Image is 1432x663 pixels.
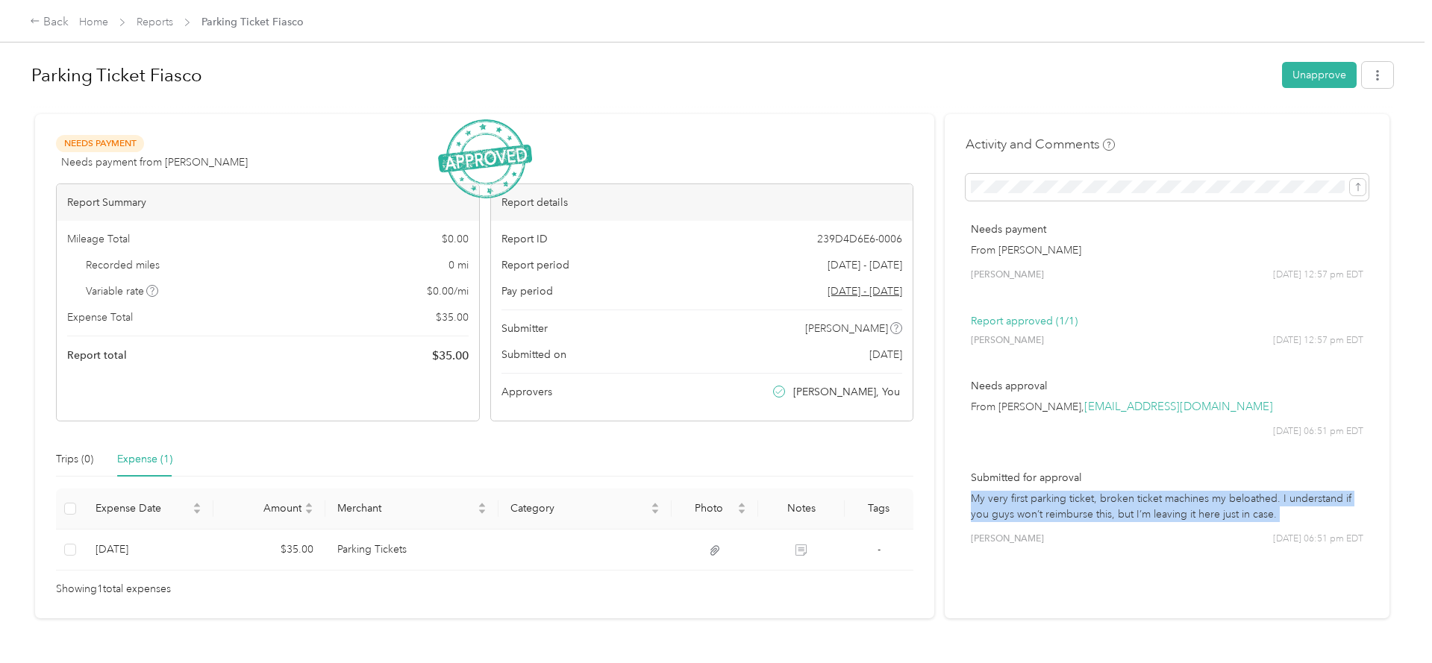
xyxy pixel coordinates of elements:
[971,268,1044,282] span: [PERSON_NAME]
[501,231,548,247] span: Report ID
[193,500,201,509] span: caret-up
[737,507,746,516] span: caret-down
[501,283,553,299] span: Pay period
[501,384,552,400] span: Approvers
[805,321,888,336] span: [PERSON_NAME]
[501,321,548,336] span: Submitter
[213,530,326,571] td: $35.00
[325,488,498,530] th: Merchant
[478,507,487,516] span: caret-down
[971,242,1363,258] p: From [PERSON_NAME]
[448,257,469,273] span: 0 mi
[971,532,1044,546] span: [PERSON_NAME]
[869,347,902,362] span: [DATE]
[325,530,498,571] td: Parking Tickets
[1273,268,1363,282] span: [DATE] 12:57 pm EDT
[971,313,1363,329] p: Report approved (1/1)
[442,231,469,247] span: $ 0.00
[30,13,69,31] div: Back
[57,184,479,221] div: Report Summary
[651,500,660,509] span: caret-up
[1084,400,1273,414] a: [EMAIL_ADDRESS][DOMAIN_NAME]
[56,135,144,152] span: Needs Payment
[501,257,569,273] span: Report period
[737,500,746,509] span: caret-up
[117,451,172,468] div: Expense (1)
[971,334,1044,348] span: [PERSON_NAME]
[86,283,159,299] span: Variable rate
[432,347,469,365] span: $ 35.00
[971,491,1363,522] p: My very first parking ticket, broken ticket machines my beloathed. I understand if you guys won’t...
[501,347,566,362] span: Submitted on
[845,488,914,530] th: Tags
[1273,334,1363,348] span: [DATE] 12:57 pm EDT
[304,500,313,509] span: caret-up
[971,221,1363,237] p: Needs payment
[56,581,171,597] span: Showing 1 total expenses
[491,184,913,221] div: Report details
[828,257,902,273] span: [DATE] - [DATE]
[304,507,313,516] span: caret-down
[510,502,648,515] span: Category
[857,502,902,515] div: Tags
[478,500,487,509] span: caret-up
[878,543,881,556] span: -
[225,502,302,515] span: Amount
[966,135,1115,154] h4: Activity and Comments
[438,119,532,199] img: ApprovedStamp
[86,257,160,273] span: Recorded miles
[193,507,201,516] span: caret-down
[427,283,469,299] span: $ 0.00 / mi
[67,348,127,363] span: Report total
[684,502,734,515] span: Photo
[337,502,475,515] span: Merchant
[1273,425,1363,439] span: [DATE] 06:51 pm EDT
[498,488,672,530] th: Category
[793,384,900,400] span: [PERSON_NAME], You
[201,14,304,30] span: Parking Ticket Fiasco
[971,378,1363,394] p: Needs approval
[672,488,758,530] th: Photo
[96,502,190,515] span: Expense Date
[137,16,173,28] a: Reports
[971,399,1363,415] p: From [PERSON_NAME],
[213,488,326,530] th: Amount
[971,470,1363,486] p: Submitted for approval
[1282,62,1357,88] button: Unapprove
[817,231,902,247] span: 239D4D6E6-0006
[1273,532,1363,546] span: [DATE] 06:51 pm EDT
[84,530,213,571] td: 8-5-2025
[79,16,108,28] a: Home
[651,507,660,516] span: caret-down
[758,488,845,530] th: Notes
[31,57,1272,93] h1: Parking Ticket Fiasco
[84,488,213,530] th: Expense Date
[67,309,133,325] span: Expense Total
[56,451,93,468] div: Trips (0)
[1348,579,1432,663] iframe: Everlance-gr Chat Button Frame
[845,530,914,571] td: -
[61,154,248,170] span: Needs payment from [PERSON_NAME]
[67,231,130,247] span: Mileage Total
[436,309,469,325] span: $ 35.00
[828,283,902,299] span: Go to pay period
